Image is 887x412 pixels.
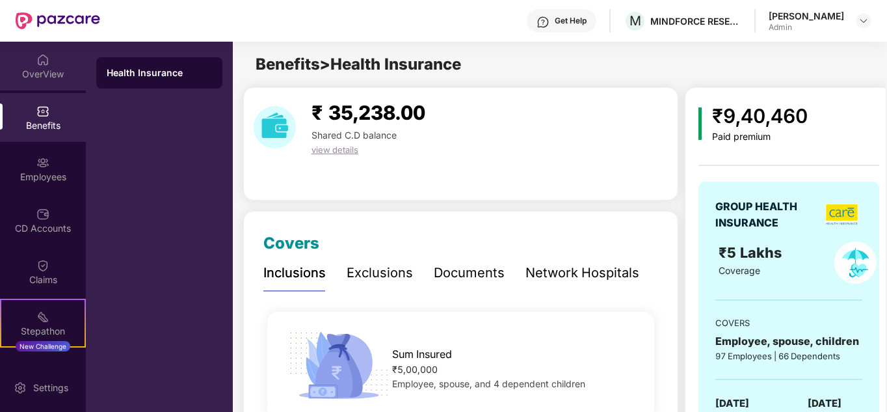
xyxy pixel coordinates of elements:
[107,66,212,79] div: Health Insurance
[29,381,72,394] div: Settings
[311,144,358,155] span: view details
[311,101,425,124] span: ₹ 35,238.00
[719,265,760,276] span: Coverage
[525,263,639,283] div: Network Hospitals
[858,16,869,26] img: svg+xml;base64,PHN2ZyBpZD0iRHJvcGRvd24tMzJ4MzIiIHhtbG5zPSJodHRwOi8vd3d3LnczLm9yZy8yMDAwL3N2ZyIgd2...
[36,208,49,221] img: svg+xml;base64,PHN2ZyBpZD0iQ0RfQWNjb3VudHMiIGRhdGEtbmFtZT0iQ0QgQWNjb3VudHMiIHhtbG5zPSJodHRwOi8vd3...
[285,328,393,403] img: icon
[36,105,49,118] img: svg+xml;base64,PHN2ZyBpZD0iQmVuZWZpdHMiIHhtbG5zPSJodHRwOi8vd3d3LnczLm9yZy8yMDAwL3N2ZyIgd2lkdGg9Ij...
[392,378,585,389] span: Employee, spouse, and 4 dependent children
[311,130,397,141] span: Shared C.D balance
[347,263,413,283] div: Exclusions
[36,53,49,66] img: svg+xml;base64,PHN2ZyBpZD0iSG9tZSIgeG1sbnM9Imh0dHA6Ly93d3cudzMub3JnLzIwMDAvc3ZnIiB3aWR0aD0iMjAiIG...
[769,22,844,33] div: Admin
[263,234,319,253] span: Covers
[719,244,786,261] span: ₹5 Lakhs
[715,199,821,231] div: GROUP HEALTH INSURANCE
[36,259,49,272] img: svg+xml;base64,PHN2ZyBpZD0iQ2xhaW0iIHhtbG5zPSJodHRwOi8vd3d3LnczLm9yZy8yMDAwL3N2ZyIgd2lkdGg9IjIwIi...
[834,241,877,284] img: policyIcon
[769,10,844,22] div: [PERSON_NAME]
[36,362,49,375] img: svg+xml;base64,PHN2ZyBpZD0iRW5kb3JzZW1lbnRzIiB4bWxucz0iaHR0cDovL3d3dy53My5vcmcvMjAwMC9zdmciIHdpZH...
[16,12,100,29] img: New Pazcare Logo
[254,106,296,148] img: download
[263,263,326,283] div: Inclusions
[36,156,49,169] img: svg+xml;base64,PHN2ZyBpZD0iRW1wbG95ZWVzIiB4bWxucz0iaHR0cDovL3d3dy53My5vcmcvMjAwMC9zdmciIHdpZHRoPS...
[536,16,549,29] img: svg+xml;base64,PHN2ZyBpZD0iSGVscC0zMngzMiIgeG1sbnM9Imh0dHA6Ly93d3cudzMub3JnLzIwMDAvc3ZnIiB3aWR0aD...
[650,15,741,27] div: MINDFORCE RESEARCH PRIVATE LIMITED
[392,363,637,377] div: ₹5,00,000
[14,381,27,394] img: svg+xml;base64,PHN2ZyBpZD0iU2V0dGluZy0yMHgyMCIgeG1sbnM9Imh0dHA6Ly93d3cudzMub3JnLzIwMDAvc3ZnIiB3aW...
[712,131,808,143] div: Paid premium
[1,325,85,338] div: Stepathon
[715,396,749,411] span: [DATE]
[555,16,587,26] div: Get Help
[715,316,862,329] div: COVERS
[698,107,702,140] img: icon
[712,101,808,131] div: ₹9,40,460
[256,55,461,74] span: Benefits > Health Insurance
[629,13,641,29] span: M
[392,346,452,363] span: Sum Insured
[16,341,70,351] div: New Challenge
[36,310,49,323] img: svg+xml;base64,PHN2ZyB4bWxucz0iaHR0cDovL3d3dy53My5vcmcvMjAwMC9zdmciIHdpZHRoPSIyMSIgaGVpZ2h0PSIyMC...
[808,396,841,411] span: [DATE]
[715,333,862,350] div: Employee, spouse, children
[434,263,505,283] div: Documents
[715,350,862,363] div: 97 Employees | 66 Dependents
[825,204,858,225] img: insurerLogo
